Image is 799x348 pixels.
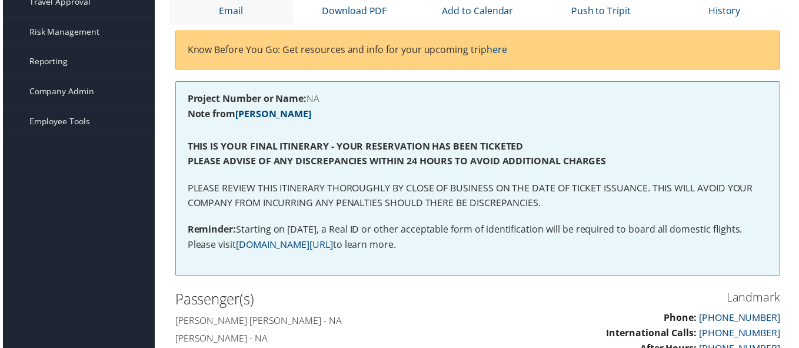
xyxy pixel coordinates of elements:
[186,182,771,212] p: PLEASE REVIEW THIS ITINERARY THOROUGHLY BY CLOSE OF BUSINESS ON THE DATE OF TICKET ISSUANCE. THIS...
[321,4,387,17] a: Download PDF
[174,291,470,311] h2: Passenger(s)
[186,224,235,237] strong: Reminder:
[186,43,771,58] p: Know Before You Go: Get resources and info for your upcoming trip
[235,240,332,253] a: [DOMAIN_NAME][URL]
[487,44,508,57] a: here
[701,313,783,326] a: [PHONE_NUMBER]
[711,4,743,17] a: History
[608,329,699,342] strong: International Calls:
[26,47,65,77] span: Reporting
[666,313,699,326] strong: Phone:
[186,155,608,168] strong: PLEASE ADVISE OF ANY DISCREPANCIES WITHIN 24 HOURS TO AVOID ADDITIONAL CHARGES
[234,108,311,121] a: [PERSON_NAME]
[174,334,470,347] h4: [PERSON_NAME] - NA
[186,108,311,121] strong: Note from
[174,316,470,329] h4: [PERSON_NAME] [PERSON_NAME] - NA
[26,17,97,47] span: Risk Management
[186,94,771,104] h4: NA
[487,291,783,308] h3: Landmark
[26,77,92,107] span: Company Admin
[572,4,632,17] a: Push to Tripit
[701,329,783,342] a: [PHONE_NUMBER]
[186,92,306,105] strong: Project Number or Name:
[186,141,524,154] strong: THIS IS YOUR FINAL ITINERARY - YOUR RESERVATION HAS BEEN TICKETED
[186,224,771,254] p: Starting on [DATE], a Real ID or other acceptable form of identification will be required to boar...
[218,4,242,17] a: Email
[26,107,88,137] span: Employee Tools
[442,4,514,17] a: Add to Calendar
